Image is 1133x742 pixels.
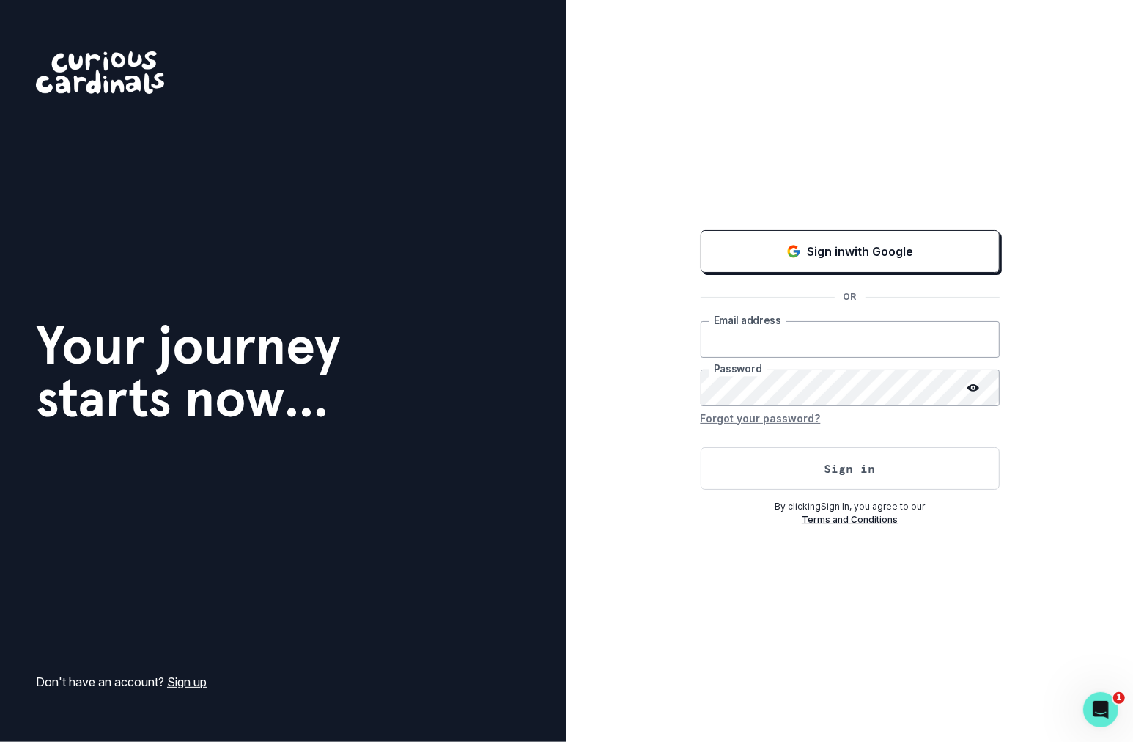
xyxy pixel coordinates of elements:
[1083,692,1118,727] iframe: Intercom live chat
[807,243,913,260] p: Sign in with Google
[802,514,898,525] a: Terms and Conditions
[36,51,164,94] img: Curious Cardinals Logo
[36,319,341,425] h1: Your journey starts now...
[701,406,821,430] button: Forgot your password?
[167,675,207,689] a: Sign up
[36,673,207,691] p: Don't have an account?
[701,447,1000,490] button: Sign in
[835,290,866,304] p: OR
[701,230,1000,273] button: Sign in with Google (GSuite)
[1113,692,1125,704] span: 1
[701,500,1000,513] p: By clicking Sign In , you agree to our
